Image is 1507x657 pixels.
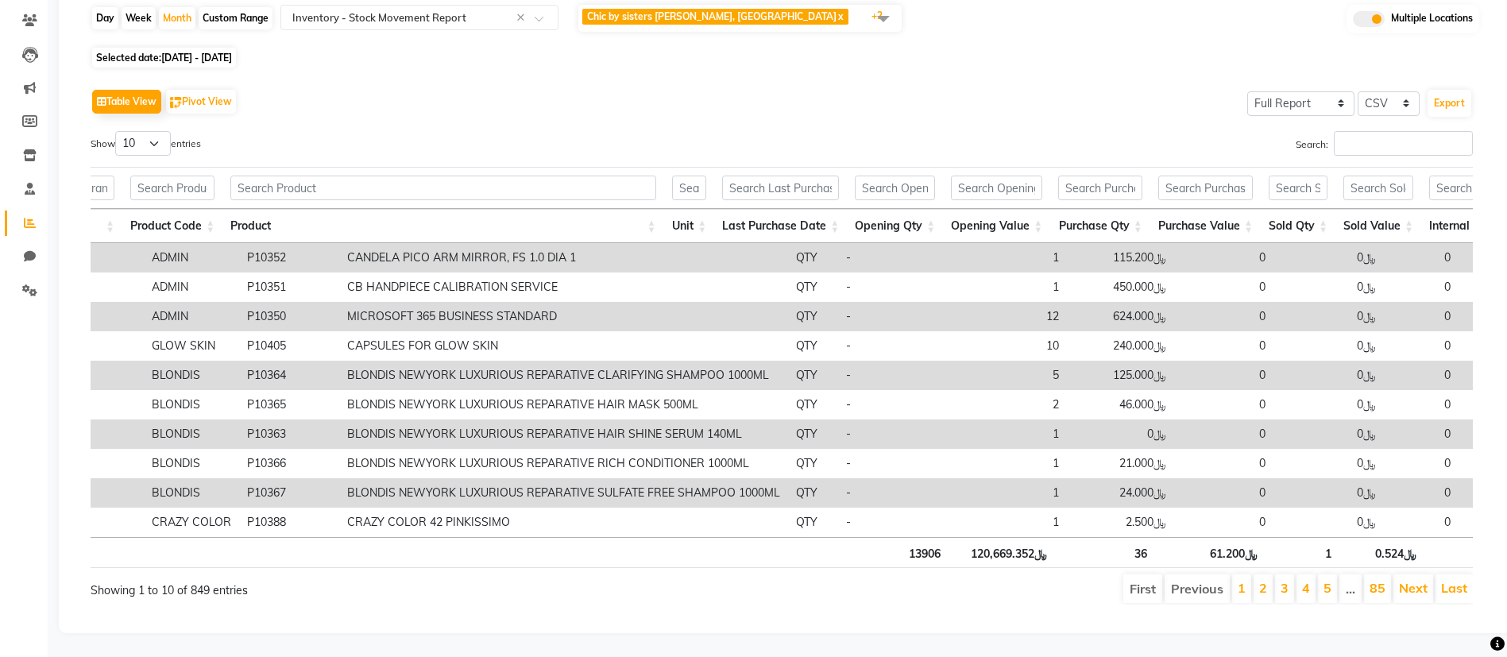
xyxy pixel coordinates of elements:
[91,131,201,156] label: Show entries
[48,361,144,390] td: Hair
[239,361,339,390] td: P10364
[788,302,838,331] td: QTY
[1067,272,1174,302] td: ﷼450.000
[1273,272,1384,302] td: ﷼0
[159,7,195,29] div: Month
[1384,508,1459,537] td: 0
[144,390,239,419] td: BLONDIS
[170,97,182,109] img: pivot.png
[1067,302,1174,331] td: ﷼624.000
[1334,131,1473,156] input: Search:
[1174,272,1273,302] td: 0
[1158,176,1253,200] input: Search Purchase Value
[115,131,171,156] select: Showentries
[951,176,1042,200] input: Search Opening Value
[1067,331,1174,361] td: ﷼240.000
[1302,580,1310,596] a: 4
[239,272,339,302] td: P10351
[1150,209,1261,243] th: Purchase Value: activate to sort column ascending
[1261,209,1335,243] th: Sold Qty: activate to sort column ascending
[788,390,838,419] td: QTY
[971,361,1067,390] td: 5
[239,478,339,508] td: P10367
[1174,243,1273,272] td: 0
[92,48,236,68] span: Selected date:
[722,176,839,200] input: Search Last Purchase Date
[838,302,971,331] td: -
[1058,176,1142,200] input: Search Purchase Qty
[339,508,788,537] td: CRAZY COLOR 42 PINKISSIMO
[1273,361,1384,390] td: ﷼0
[1174,478,1273,508] td: 0
[971,331,1067,361] td: 10
[1238,580,1246,596] a: 1
[144,331,239,361] td: GLOW SKIN
[339,302,788,331] td: MICROSOFT 365 BUSINESS STANDARD
[838,361,971,390] td: -
[122,7,156,29] div: Week
[1067,361,1174,390] td: ﷼125.000
[838,331,971,361] td: -
[239,243,339,272] td: P10352
[339,361,788,390] td: BLONDIS NEWYORK LUXURIOUS REPARATIVE CLARIFYING SHAMPOO 1000ML
[339,419,788,449] td: BLONDIS NEWYORK LUXURIOUS REPARATIVE HAIR SHINE SERUM 140ML
[92,90,161,114] button: Table View
[971,272,1067,302] td: 1
[1384,449,1459,478] td: 0
[1384,331,1459,361] td: 0
[971,302,1067,331] td: 12
[1174,449,1273,478] td: 0
[1067,449,1174,478] td: ﷼21.000
[788,419,838,449] td: QTY
[1273,243,1384,272] td: ﷼0
[48,302,144,331] td: Admin
[971,449,1067,478] td: 1
[1370,580,1385,596] a: 85
[144,419,239,449] td: BLONDIS
[1441,580,1467,596] a: Last
[788,331,838,361] td: QTY
[855,176,935,200] input: Search Opening Qty
[672,176,707,200] input: Search Unit
[48,478,144,508] td: Hair
[239,449,339,478] td: P10366
[788,272,838,302] td: QTY
[788,478,838,508] td: QTY
[48,508,144,537] td: Hair
[144,508,239,537] td: CRAZY COLOR
[339,243,788,272] td: CANDELA PICO ARM MIRROR, FS 1.0 DIA 1
[1050,209,1150,243] th: Purchase Qty: activate to sort column ascending
[1259,580,1267,596] a: 2
[516,10,530,26] span: Clear all
[838,390,971,419] td: -
[971,508,1067,537] td: 1
[1067,243,1174,272] td: ﷼115.200
[971,243,1067,272] td: 1
[847,209,943,243] th: Opening Qty: activate to sort column ascending
[144,243,239,272] td: ADMIN
[239,390,339,419] td: P10365
[1399,580,1428,596] a: Next
[122,209,222,243] th: Product Code: activate to sort column ascending
[1174,361,1273,390] td: 0
[853,537,949,568] th: 13906
[1265,537,1340,568] th: 1
[837,10,844,22] a: x
[1174,508,1273,537] td: 0
[1384,419,1459,449] td: 0
[1384,243,1459,272] td: 0
[1384,302,1459,331] td: 0
[239,331,339,361] td: P10405
[971,390,1067,419] td: 2
[1384,272,1459,302] td: 0
[161,52,232,64] span: [DATE] - [DATE]
[92,7,118,29] div: Day
[1296,131,1473,156] label: Search:
[788,449,838,478] td: QTY
[339,331,788,361] td: CAPSULES FOR GLOW SKIN
[1174,419,1273,449] td: 0
[239,419,339,449] td: P10363
[1273,508,1384,537] td: ﷼0
[144,272,239,302] td: ADMIN
[1273,478,1384,508] td: ﷼0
